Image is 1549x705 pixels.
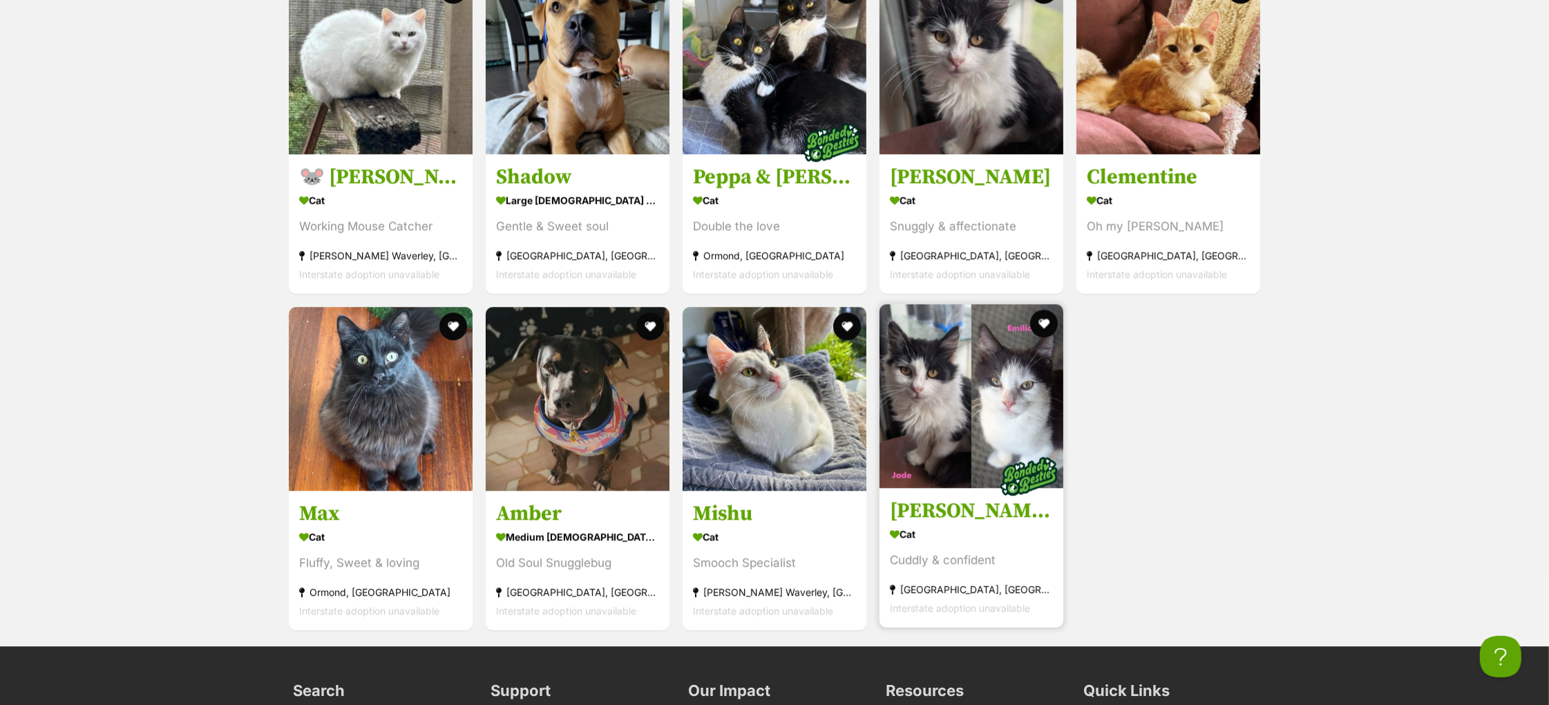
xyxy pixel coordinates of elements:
[299,268,439,280] span: Interstate adoption unavailable
[289,491,473,631] a: Max Cat Fluffy, Sweet & loving Ormond, [GEOGRAPHIC_DATA] Interstate adoption unavailable favourite
[890,217,1053,236] div: Snuggly & affectionate
[486,491,669,631] a: Amber medium [DEMOGRAPHIC_DATA] Dog Old Soul Snugglebug [GEOGRAPHIC_DATA], [GEOGRAPHIC_DATA] Inte...
[299,583,462,602] div: Ormond, [GEOGRAPHIC_DATA]
[496,554,659,573] div: Old Soul Snugglebug
[1030,310,1058,337] button: favourite
[636,312,664,340] button: favourite
[693,268,833,280] span: Interstate adoption unavailable
[299,554,462,573] div: Fluffy, Sweet & loving
[890,190,1053,210] div: Cat
[1480,636,1521,677] iframe: Help Scout Beacon - Open
[299,217,462,236] div: Working Mouse Catcher
[496,501,659,527] h3: Amber
[880,304,1063,488] img: Emilia & Jade
[1076,153,1260,294] a: Clementine Cat Oh my [PERSON_NAME] [GEOGRAPHIC_DATA], [GEOGRAPHIC_DATA] Interstate adoption unava...
[890,268,1030,280] span: Interstate adoption unavailable
[496,527,659,547] div: medium [DEMOGRAPHIC_DATA] Dog
[693,605,833,617] span: Interstate adoption unavailable
[693,164,856,190] h3: Peppa & [PERSON_NAME]
[486,153,669,294] a: Shadow large [DEMOGRAPHIC_DATA] Dog Gentle & Sweet soul [GEOGRAPHIC_DATA], [GEOGRAPHIC_DATA] Inte...
[890,525,1053,545] div: Cat
[693,527,856,547] div: Cat
[1087,164,1250,190] h3: Clementine
[299,164,462,190] h3: 🐭 [PERSON_NAME] 🐭
[833,312,861,340] button: favourite
[880,488,1063,628] a: [PERSON_NAME] & [PERSON_NAME] Cat Cuddly & confident [GEOGRAPHIC_DATA], [GEOGRAPHIC_DATA] Interst...
[299,605,439,617] span: Interstate adoption unavailable
[797,108,866,177] img: bonded besties
[890,581,1053,599] div: [GEOGRAPHIC_DATA], [GEOGRAPHIC_DATA]
[299,246,462,265] div: [PERSON_NAME] Waverley, [GEOGRAPHIC_DATA]
[1087,268,1227,280] span: Interstate adoption unavailable
[693,501,856,527] h3: Mishu
[496,605,636,617] span: Interstate adoption unavailable
[994,442,1063,511] img: bonded besties
[693,583,856,602] div: [PERSON_NAME] Waverley, [GEOGRAPHIC_DATA]
[693,246,856,265] div: Ormond, [GEOGRAPHIC_DATA]
[693,217,856,236] div: Double the love
[890,603,1030,614] span: Interstate adoption unavailable
[496,583,659,602] div: [GEOGRAPHIC_DATA], [GEOGRAPHIC_DATA]
[496,190,659,210] div: large [DEMOGRAPHIC_DATA] Dog
[439,312,467,340] button: favourite
[683,491,866,631] a: Mishu Cat Smooch Specialist [PERSON_NAME] Waverley, [GEOGRAPHIC_DATA] Interstate adoption unavail...
[1087,217,1250,236] div: Oh my [PERSON_NAME]
[693,190,856,210] div: Cat
[299,501,462,527] h3: Max
[496,164,659,190] h3: Shadow
[683,153,866,294] a: Peppa & [PERSON_NAME] Cat Double the love Ormond, [GEOGRAPHIC_DATA] Interstate adoption unavailab...
[890,164,1053,190] h3: [PERSON_NAME]
[890,246,1053,265] div: [GEOGRAPHIC_DATA], [GEOGRAPHIC_DATA]
[289,153,473,294] a: 🐭 [PERSON_NAME] 🐭 Cat Working Mouse Catcher [PERSON_NAME] Waverley, [GEOGRAPHIC_DATA] Interstate ...
[496,246,659,265] div: [GEOGRAPHIC_DATA], [GEOGRAPHIC_DATA]
[299,190,462,210] div: Cat
[683,307,866,491] img: Mishu
[486,307,669,491] img: Amber
[1087,190,1250,210] div: Cat
[496,268,636,280] span: Interstate adoption unavailable
[890,552,1053,570] div: Cuddly & confident
[693,554,856,573] div: Smooch Specialist
[496,217,659,236] div: Gentle & Sweet soul
[299,527,462,547] div: Cat
[890,498,1053,525] h3: [PERSON_NAME] & [PERSON_NAME]
[289,307,473,491] img: Max
[1087,246,1250,265] div: [GEOGRAPHIC_DATA], [GEOGRAPHIC_DATA]
[880,153,1063,294] a: [PERSON_NAME] Cat Snuggly & affectionate [GEOGRAPHIC_DATA], [GEOGRAPHIC_DATA] Interstate adoption...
